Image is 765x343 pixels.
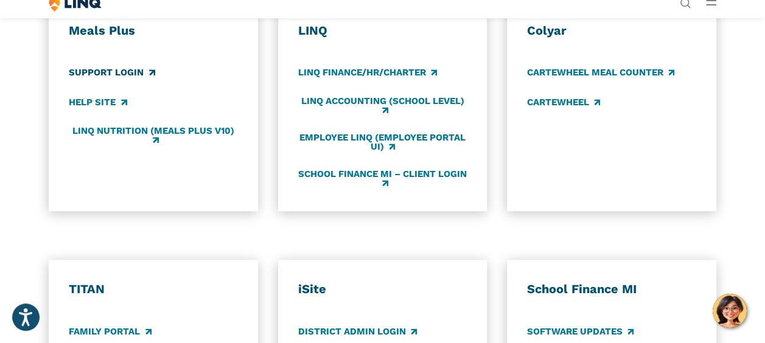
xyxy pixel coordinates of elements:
a: CARTEWHEEL [527,96,600,109]
a: LINQ Accounting (school level) [298,95,467,116]
h3: iSite [298,282,467,297]
button: Hello, have a question? Let’s chat. [713,294,747,328]
h3: Colyar [527,23,696,39]
a: District Admin Login [298,325,417,338]
a: Family Portal [69,325,151,338]
h3: LINQ [298,23,467,39]
a: Employee LINQ (Employee Portal UI) [298,133,467,153]
a: CARTEWHEEL Meal Counter [527,66,674,80]
h3: TITAN [69,282,238,297]
h3: Meals Plus [69,23,238,39]
a: Help Site [69,96,127,109]
a: LINQ Nutrition (Meals Plus v10) [69,126,238,146]
h3: School Finance MI [527,282,696,297]
a: LINQ Finance/HR/Charter [298,66,437,80]
a: Software Updates [527,325,634,338]
a: School Finance MI – Client Login [298,169,467,189]
a: Support Login [69,66,155,80]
